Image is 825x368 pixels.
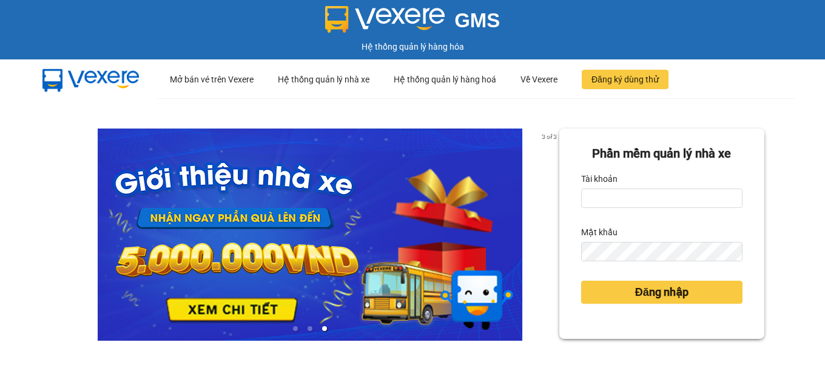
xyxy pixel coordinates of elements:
[520,60,557,99] div: Về Vexere
[581,189,742,208] input: Tài khoản
[322,326,327,331] li: slide item 3
[635,284,689,301] span: Đăng nhập
[61,129,78,341] button: previous slide / item
[581,281,742,304] button: Đăng nhập
[3,40,822,53] div: Hệ thống quản lý hàng hóa
[538,129,559,144] p: 3 of 3
[30,59,152,99] img: mbUUG5Q.png
[308,326,312,331] li: slide item 2
[325,6,445,33] img: logo 2
[581,242,742,261] input: Mật khẩu
[582,70,668,89] button: Đăng ký dùng thử
[454,9,500,32] span: GMS
[325,18,500,28] a: GMS
[581,222,618,242] label: Mật khẩu
[278,60,369,99] div: Hệ thống quản lý nhà xe
[293,326,298,331] li: slide item 1
[581,169,618,189] label: Tài khoản
[394,60,496,99] div: Hệ thống quản lý hàng hoá
[581,144,742,163] div: Phần mềm quản lý nhà xe
[170,60,254,99] div: Mở bán vé trên Vexere
[542,129,559,341] button: next slide / item
[591,73,659,86] span: Đăng ký dùng thử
